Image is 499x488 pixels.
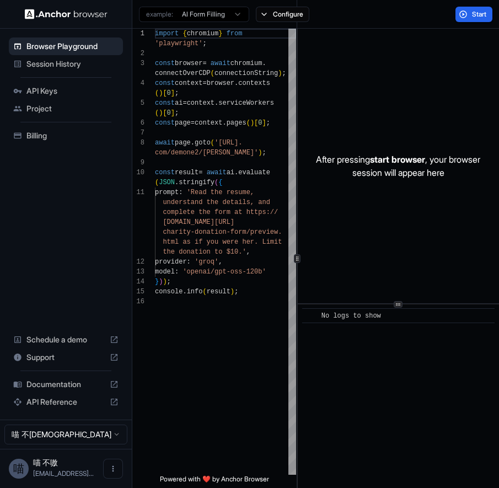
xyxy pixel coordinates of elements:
span: . [222,119,226,127]
span: ) [159,109,163,117]
div: 14 [132,277,144,287]
span: [ [163,109,167,117]
span: evaluate [238,169,270,176]
span: ) [163,278,167,286]
div: 4 [132,78,144,88]
div: API Reference [9,393,123,411]
span: . [175,179,179,186]
span: browser [175,60,202,67]
div: 12 [132,257,144,267]
div: 2 [132,49,144,58]
span: ; [282,69,286,77]
span: [ [254,119,258,127]
span: 'groq' [195,258,218,266]
span: ; [202,40,206,47]
div: 6 [132,118,144,128]
span: await [207,169,227,176]
span: charity-donation-form/preview. [163,228,282,236]
span: Schedule a demo [26,334,105,345]
span: ) [278,69,282,77]
span: '[URL]. [214,139,242,147]
span: ( [155,109,159,117]
span: ; [175,89,179,97]
span: 'openai/gpt-oss-120b' [183,268,266,276]
div: 9 [132,158,144,168]
span: const [155,79,175,87]
span: = [202,60,206,67]
span: 0 [167,109,171,117]
div: Project [9,100,123,117]
span: ai [227,169,234,176]
span: example: [146,10,173,19]
div: Billing [9,127,123,144]
span: ) [159,278,163,286]
div: 3 [132,58,144,68]
span: const [155,99,175,107]
span: ( [202,288,206,296]
span: pages [227,119,246,127]
div: 11 [132,187,144,197]
span: . [214,99,218,107]
span: : [179,189,183,196]
span: No logs to show [321,312,381,320]
span: result [175,169,198,176]
span: 喵 不嗷 [33,458,58,467]
span: Start [472,10,487,19]
span: Support [26,352,105,363]
span: start browser [370,154,425,165]
span: [DOMAIN_NAME][URL] [163,218,234,226]
span: ) [230,288,234,296]
div: Support [9,348,123,366]
span: : [187,258,191,266]
span: context [195,119,222,127]
span: ] [262,119,266,127]
div: Browser Playground [9,37,123,55]
span: const [155,119,175,127]
button: Start [455,7,492,22]
span: miaobuao@gmail.com [33,469,94,478]
span: connectOverCDP [155,69,211,77]
span: the donation to $10.' [163,248,246,256]
span: ) [258,149,262,157]
span: Billing [26,130,119,141]
span: ( [211,69,214,77]
span: { [183,30,186,37]
span: ai [175,99,183,107]
span: await [211,60,230,67]
span: const [155,169,175,176]
span: goto [195,139,211,147]
span: API Reference [26,396,105,407]
span: console [155,288,183,296]
span: context [175,79,202,87]
span: await [155,139,175,147]
span: = [183,99,186,107]
span: const [155,60,175,67]
span: com/demone2/[PERSON_NAME]' [155,149,258,157]
span: [ [163,89,167,97]
span: } [155,278,159,286]
span: } [218,30,222,37]
span: ( [246,119,250,127]
div: 5 [132,98,144,108]
span: ; [167,278,171,286]
span: prompt [155,189,179,196]
span: ; [262,149,266,157]
span: Browser Playground [26,41,119,52]
img: Anchor Logo [25,9,108,19]
span: 0 [258,119,262,127]
span: Powered with ❤️ by Anchor Browser [160,475,269,488]
span: ] [171,89,175,97]
span: import [155,30,179,37]
div: 喵 [9,459,29,479]
span: stringify [179,179,214,186]
span: ; [266,119,270,127]
span: ( [155,179,159,186]
div: Schedule a demo [9,331,123,348]
span: page [175,119,191,127]
span: { [218,179,222,186]
span: Documentation [26,379,105,390]
span: : [175,268,179,276]
span: from [227,30,243,37]
span: . [262,60,266,67]
span: . [234,79,238,87]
